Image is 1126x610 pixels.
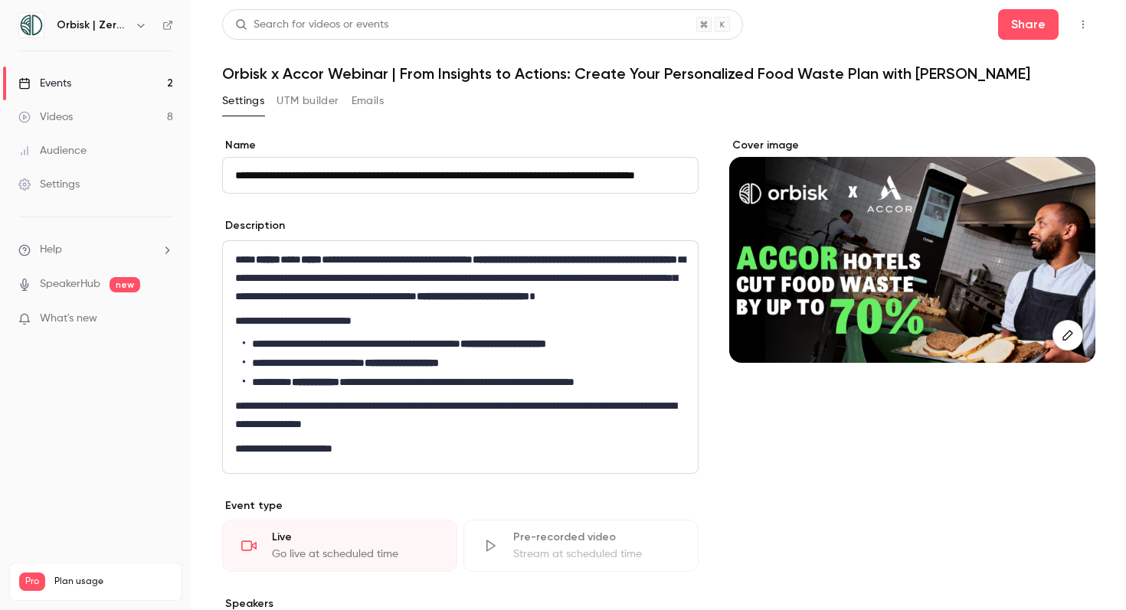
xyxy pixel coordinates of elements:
[19,13,44,38] img: Orbisk | Zero Food Waste
[40,242,62,258] span: Help
[19,572,45,591] span: Pro
[513,546,679,562] div: Stream at scheduled time
[18,242,173,258] li: help-dropdown-opener
[222,218,285,233] label: Description
[513,530,679,545] div: Pre-recorded video
[272,546,438,562] div: Go live at scheduled time
[222,64,1095,83] h1: Orbisk x Accor Webinar | From Insights to Actions: Create Your Personalized Food Waste Plan with ...
[352,89,384,113] button: Emails
[18,143,87,158] div: Audience
[18,177,80,192] div: Settings
[57,18,129,33] h6: Orbisk | Zero Food Waste
[272,530,438,545] div: Live
[40,311,97,327] span: What's new
[18,109,73,125] div: Videos
[222,89,264,113] button: Settings
[54,576,172,588] span: Plan usage
[277,89,339,113] button: UTM builder
[40,276,100,292] a: SpeakerHub
[463,520,699,572] div: Pre-recorded videoStream at scheduled time
[222,520,457,572] div: LiveGo live at scheduled time
[222,240,699,474] section: description
[223,241,698,473] div: editor
[235,17,388,33] div: Search for videos or events
[18,76,71,91] div: Events
[998,9,1059,40] button: Share
[110,277,140,292] span: new
[155,312,173,326] iframe: Noticeable Trigger
[222,498,699,514] p: Event type
[729,138,1095,153] label: Cover image
[222,138,699,153] label: Name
